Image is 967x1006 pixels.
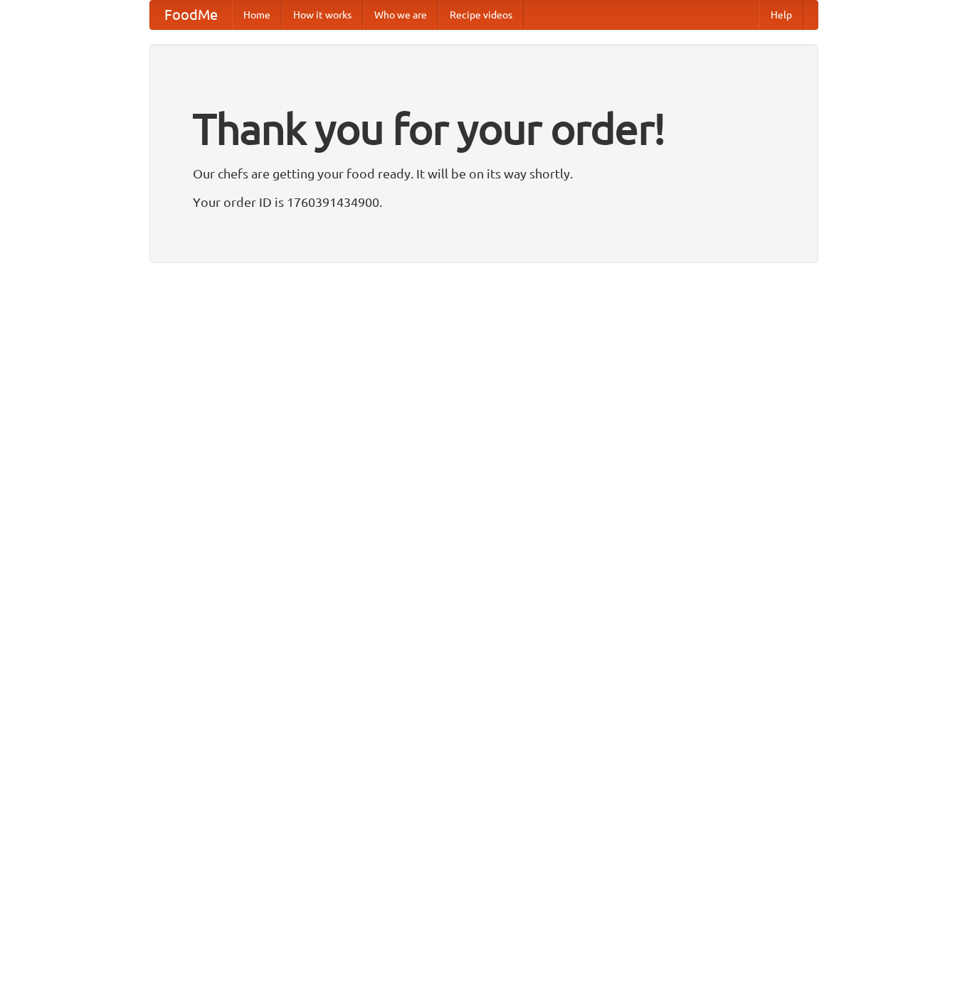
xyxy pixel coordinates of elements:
h1: Thank you for your order! [193,95,775,163]
p: Our chefs are getting your food ready. It will be on its way shortly. [193,163,775,184]
a: FoodMe [150,1,232,29]
a: Recipe videos [438,1,524,29]
a: Home [232,1,282,29]
p: Your order ID is 1760391434900. [193,191,775,213]
a: Who we are [363,1,438,29]
a: How it works [282,1,363,29]
a: Help [759,1,803,29]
